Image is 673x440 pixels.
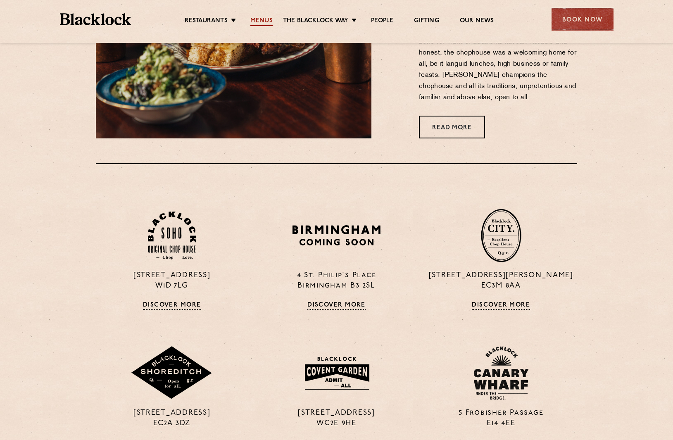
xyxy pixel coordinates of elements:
img: BIRMINGHAM-P22_-e1747915156957.png [291,222,382,248]
a: Discover More [143,302,201,310]
a: People [371,17,393,26]
a: The Blacklock Way [283,17,348,26]
a: Menus [250,17,273,26]
img: BL_Textured_Logo-footer-cropped.svg [60,13,131,25]
a: Restaurants [185,17,228,26]
img: Soho-stamp-default.svg [148,212,196,260]
a: Read More [419,116,485,138]
img: Shoreditch-stamp-v2-default.svg [131,346,213,400]
p: [STREET_ADDRESS] W1D 7LG [96,271,248,291]
a: Discover More [472,302,530,310]
p: [STREET_ADDRESS] WC2E 9HE [260,408,412,429]
div: Book Now [552,8,614,31]
p: 5 Frobisher Passage E14 4EE [425,408,577,429]
a: Gifting [414,17,439,26]
img: City-stamp-default.svg [481,209,521,262]
a: Our News [460,17,494,26]
p: [STREET_ADDRESS] EC2A 3DZ [96,408,248,429]
img: BLA_1470_CoventGarden_Website_Solid.svg [297,352,376,395]
img: BL_CW_Logo_Website.svg [473,346,529,400]
p: Established in the 1690s, chophouses became the beating heart of towns and cities up and down the... [419,3,577,103]
a: Discover More [307,302,366,310]
p: 4 St. Philip's Place Birmingham B3 2SL [260,271,412,291]
p: [STREET_ADDRESS][PERSON_NAME] EC3M 8AA [425,271,577,291]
